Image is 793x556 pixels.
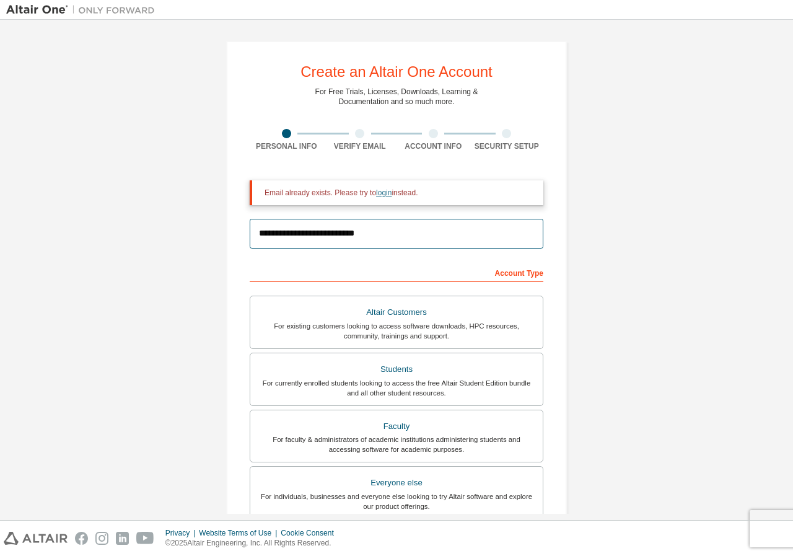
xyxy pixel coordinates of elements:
[258,361,535,378] div: Students
[165,538,341,549] p: © 2025 Altair Engineering, Inc. All Rights Reserved.
[199,528,281,538] div: Website Terms of Use
[300,64,493,79] div: Create an Altair One Account
[376,188,392,197] a: login
[258,321,535,341] div: For existing customers looking to access software downloads, HPC resources, community, trainings ...
[258,474,535,492] div: Everyone else
[116,532,129,545] img: linkedin.svg
[165,528,199,538] div: Privacy
[470,141,544,151] div: Security Setup
[281,528,341,538] div: Cookie Consent
[258,492,535,511] div: For individuals, businesses and everyone else looking to try Altair software and explore our prod...
[4,532,68,545] img: altair_logo.svg
[95,532,108,545] img: instagram.svg
[136,532,154,545] img: youtube.svg
[258,418,535,435] div: Faculty
[6,4,161,16] img: Altair One
[315,87,478,107] div: For Free Trials, Licenses, Downloads, Learning & Documentation and so much more.
[323,141,397,151] div: Verify Email
[265,188,533,198] div: Email already exists. Please try to instead.
[250,141,323,151] div: Personal Info
[250,262,543,282] div: Account Type
[396,141,470,151] div: Account Info
[258,435,535,454] div: For faculty & administrators of academic institutions administering students and accessing softwa...
[258,378,535,398] div: For currently enrolled students looking to access the free Altair Student Edition bundle and all ...
[75,532,88,545] img: facebook.svg
[258,304,535,321] div: Altair Customers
